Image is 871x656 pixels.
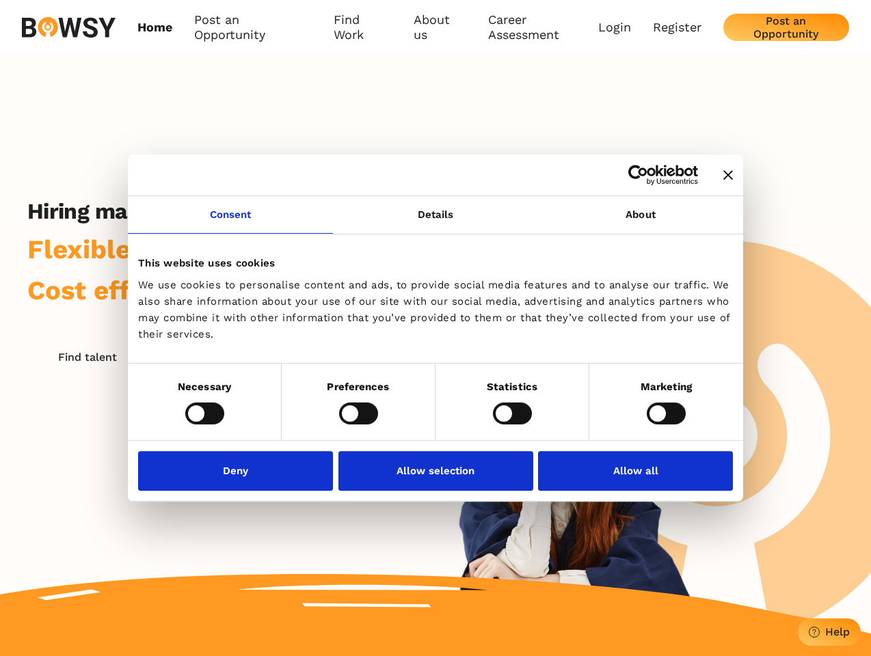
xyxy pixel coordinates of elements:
a: About [538,196,743,234]
h2: Hiring made simple. [27,198,234,224]
div: Post an Opportunity [734,14,838,40]
button: Find talent [27,343,147,370]
a: Register [653,20,701,35]
a: Login [598,20,631,35]
button: Allow all [538,451,733,491]
button: Help [798,618,861,646]
a: Consent [128,196,333,234]
span: Cost effective. [27,275,217,305]
strong: Necessary [178,381,231,393]
div: We use cookies to personalise content and ads, to provide social media features and to analyse ou... [138,277,733,342]
strong: Marketing [641,381,693,393]
div: Help [825,625,850,638]
img: svg%3e [22,17,116,38]
button: Close banner [723,170,733,180]
span: Flexible. [27,234,138,264]
button: Deny [138,451,333,491]
div: This website uses cookies [138,255,733,271]
a: Career Assessment [488,12,598,43]
strong: Preferences [327,381,389,393]
a: Usercentrics Cookiebot - opens in a new window [578,165,698,185]
div: Find talent [58,351,117,364]
button: Allow selection [338,451,533,491]
strong: Statistics [487,381,537,393]
a: Details [333,196,538,234]
a: Home [137,12,172,43]
button: Post an Opportunity [723,14,849,41]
